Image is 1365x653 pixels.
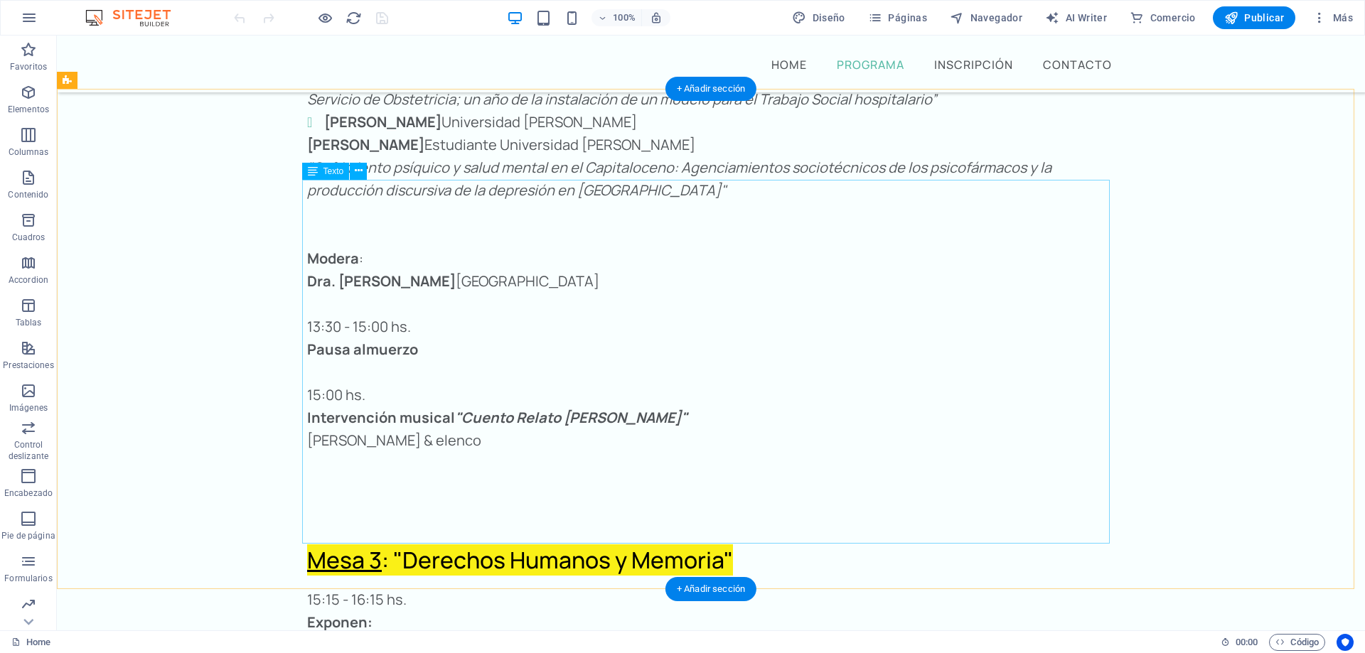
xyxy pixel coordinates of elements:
[1039,6,1113,29] button: AI Writer
[82,9,188,26] img: Editor Logo
[8,189,48,200] p: Contenido
[9,274,48,286] p: Accordion
[1213,6,1296,29] button: Publicar
[1275,634,1319,651] span: Código
[12,232,45,243] p: Cuadros
[792,11,845,25] span: Diseño
[1307,6,1359,29] button: Más
[10,61,47,72] p: Favoritos
[4,487,53,499] p: Encabezado
[3,360,53,371] p: Prestaciones
[950,11,1022,25] span: Navegador
[1246,637,1248,647] span: :
[786,6,851,29] div: Diseño (Ctrl+Alt+Y)
[944,6,1028,29] button: Navegador
[1130,11,1196,25] span: Comercio
[862,6,933,29] button: Páginas
[345,9,362,26] button: reload
[16,317,42,328] p: Tablas
[1045,11,1107,25] span: AI Writer
[323,167,344,176] span: Texto
[346,10,362,26] i: Volver a cargar página
[868,11,927,25] span: Páginas
[9,402,48,414] p: Imágenes
[11,634,50,651] a: Haz clic para cancelar la selección y doble clic para abrir páginas
[1,530,55,541] p: Pie de página
[650,11,663,24] i: Al redimensionar, ajustar el nivel de zoom automáticamente para ajustarse al dispositivo elegido.
[9,146,49,158] p: Columnas
[1269,634,1325,651] button: Código
[1124,6,1201,29] button: Comercio
[786,6,851,29] button: Diseño
[1337,634,1354,651] button: Usercentrics
[613,9,636,26] h6: 100%
[665,577,756,601] div: + Añadir sección
[1221,634,1258,651] h6: Tiempo de la sesión
[591,9,642,26] button: 100%
[4,573,52,584] p: Formularios
[1236,634,1258,651] span: 00 00
[1224,11,1285,25] span: Publicar
[1312,11,1353,25] span: Más
[316,9,333,26] button: Haz clic para salir del modo de previsualización y seguir editando
[8,104,49,115] p: Elementos
[665,77,756,101] div: + Añadir sección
